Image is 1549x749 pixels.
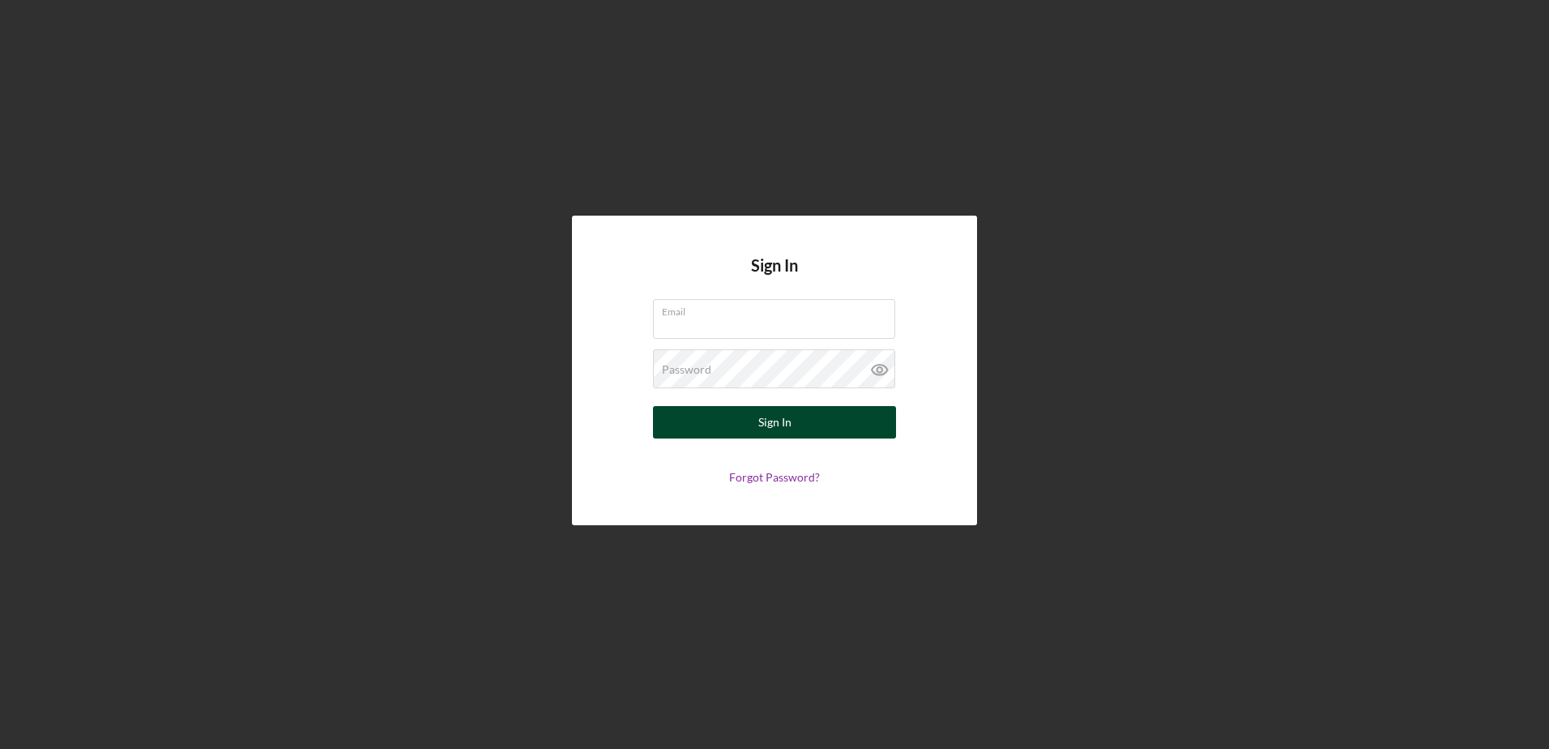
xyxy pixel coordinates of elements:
a: Forgot Password? [729,470,820,484]
button: Sign In [653,406,896,439]
div: Sign In [758,406,792,439]
h4: Sign In [751,256,798,299]
label: Password [662,363,711,376]
label: Email [662,300,895,318]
